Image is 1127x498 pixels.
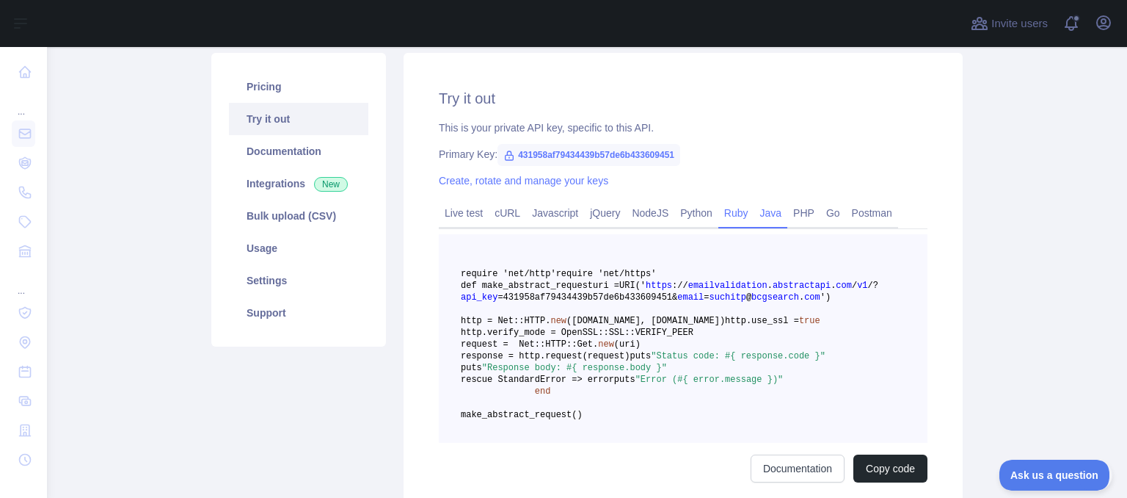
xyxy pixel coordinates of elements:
[630,351,651,361] span: puts
[836,281,852,291] span: com
[535,386,551,397] span: end
[831,281,836,291] span: .
[804,292,820,303] span: com
[857,281,867,291] span: v1
[12,267,35,297] div: ...
[461,410,482,420] span: make
[773,281,831,291] span: abstractapi
[439,147,927,162] div: Primary Key:
[12,88,35,118] div: ...
[497,144,680,166] span: 431958af79434439b57de6b433609451
[751,292,799,303] span: bcgsearch
[674,201,718,225] a: Python
[677,292,704,303] span: email
[229,264,368,297] a: Settings
[646,281,672,291] span: https
[799,316,820,326] span: true
[787,201,820,225] a: PHP
[482,363,667,373] span: "Response body: #{ response.body }"
[593,339,598,350] span: .
[461,375,614,385] span: rescue StandardError => error
[799,292,804,303] span: .
[598,339,614,350] span: new
[635,375,784,385] span: "Error (#{ error.message })"
[461,339,577,350] span: request = Net::HTTP::
[439,88,927,109] h2: Try it out
[751,455,845,483] a: Documentation
[852,281,857,291] span: /
[229,135,368,167] a: Documentation
[577,339,593,350] span: Get
[526,201,584,225] a: Javascript
[767,281,773,291] span: .
[439,201,489,225] a: Live test
[614,375,635,385] span: puts
[489,201,526,225] a: cURL
[545,316,550,326] span: .
[229,200,368,232] a: Bulk upload (CSV)
[566,316,725,326] span: ([DOMAIN_NAME], [DOMAIN_NAME])
[688,281,767,291] span: emailvalidation
[619,281,646,291] span: URI('
[229,71,368,103] a: Pricing
[746,292,751,303] span: @
[461,328,693,338] span: http.verify_mode = OpenSSL::SSL::VERIFY_PEER
[704,292,709,303] span: =
[439,175,608,187] a: Create, rotate and manage your keys
[968,12,1051,35] button: Invite users
[593,281,619,291] span: uri =
[709,292,745,303] span: suchitp
[873,281,878,291] span: ?
[584,201,626,225] a: jQuery
[991,15,1048,32] span: Invite users
[754,201,788,225] a: Java
[461,292,497,303] span: api_key
[999,460,1112,491] iframe: Toggle Customer Support
[868,281,873,291] span: /
[524,316,545,326] span: HTTP
[229,167,368,200] a: Integrations New
[820,292,831,303] span: ')
[651,351,825,361] span: "Status code: #{ response.code }"
[550,316,566,326] span: new
[853,455,927,483] button: Copy code
[626,201,674,225] a: NodeJS
[820,201,846,225] a: Go
[725,316,799,326] span: http.use_ssl =
[556,269,657,279] span: require 'net/https'
[461,363,482,373] span: puts
[461,351,630,361] span: response = http.request(request)
[439,120,927,135] div: This is your private API key, specific to this API.
[461,269,556,279] span: require 'net/http'
[682,281,687,291] span: /
[846,201,898,225] a: Postman
[672,281,677,291] span: :
[677,281,682,291] span: /
[461,316,524,326] span: http = Net::
[314,177,348,192] span: New
[229,103,368,135] a: Try it out
[482,410,583,420] span: _abstract_request()
[497,292,677,303] span: =431958af79434439b57de6b433609451&
[229,232,368,264] a: Usage
[614,339,641,350] span: (uri)
[461,281,593,291] span: def make_abstract_request
[229,297,368,329] a: Support
[718,201,754,225] a: Ruby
